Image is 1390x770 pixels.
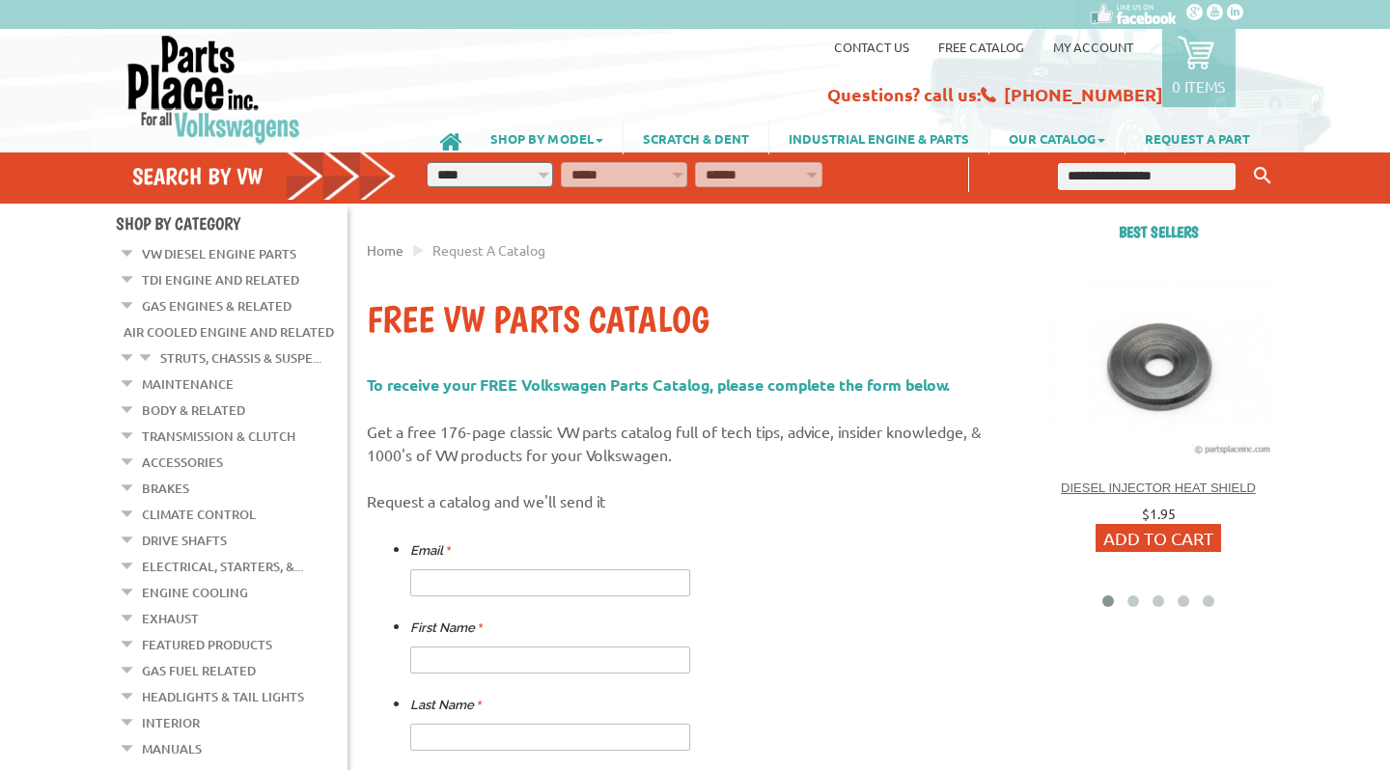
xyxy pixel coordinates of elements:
span: Request a Catalog [432,241,545,259]
a: INDUSTRIAL ENGINE & PARTS [769,122,988,154]
a: Gas Fuel Related [142,658,256,683]
a: Body & Related [142,398,245,423]
button: Add to Cart [1096,524,1221,552]
p: Get a free 176-page classic VW parts catalog full of tech tips, advice, insider knowledge, & 1000... [367,420,1023,466]
h1: Free VW Parts Catalog [367,297,1023,344]
a: Gas Engines & Related [142,293,292,318]
span: $1.95 [1142,505,1176,522]
a: Air Cooled Engine and Related [124,319,334,344]
button: Keyword Search [1248,160,1277,192]
a: Interior [142,710,200,735]
a: OUR CATALOG [989,122,1125,154]
a: Drive Shafts [142,528,227,553]
a: Engine Cooling [142,580,248,605]
a: Contact us [834,39,909,55]
label: Email [410,539,451,563]
a: Manuals [142,736,202,761]
a: VW Diesel Engine Parts [142,241,296,266]
p: 0 items [1172,76,1226,96]
a: Diesel Injector Heat Shield [1061,481,1256,495]
a: Accessories [142,450,223,475]
a: Struts, Chassis & Suspe... [160,345,321,371]
a: Maintenance [142,371,234,397]
p: Request a catalog and we'll send it [367,489,1023,512]
a: Free Catalog [938,39,1024,55]
a: Climate Control [142,502,256,527]
a: REQUEST A PART [1126,122,1269,154]
a: My Account [1053,39,1133,55]
img: Parts Place Inc! [125,34,302,145]
a: SCRATCH & DENT [624,122,768,154]
a: Electrical, Starters, &... [142,554,303,579]
span: Add to Cart [1103,528,1213,548]
h2: Best sellers [1042,223,1274,241]
label: Last Name [410,694,482,717]
a: Headlights & Tail Lights [142,684,304,709]
label: First Name [410,617,483,640]
img: Diesel Injector Heat Shield [1045,254,1271,480]
a: Featured Products [142,632,272,657]
a: Home [367,241,403,259]
a: 0 items [1162,29,1236,107]
span: To receive your FREE Volkswagen Parts Catalog, please complete the form below. [367,374,951,395]
a: TDI Engine and Related [142,267,299,292]
h4: Shop By Category [116,213,347,234]
a: Brakes [142,476,189,501]
a: Exhaust [142,606,199,631]
a: SHOP BY MODEL [471,122,623,154]
h4: Search by VW [132,162,397,190]
a: Transmission & Clutch [142,424,295,449]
